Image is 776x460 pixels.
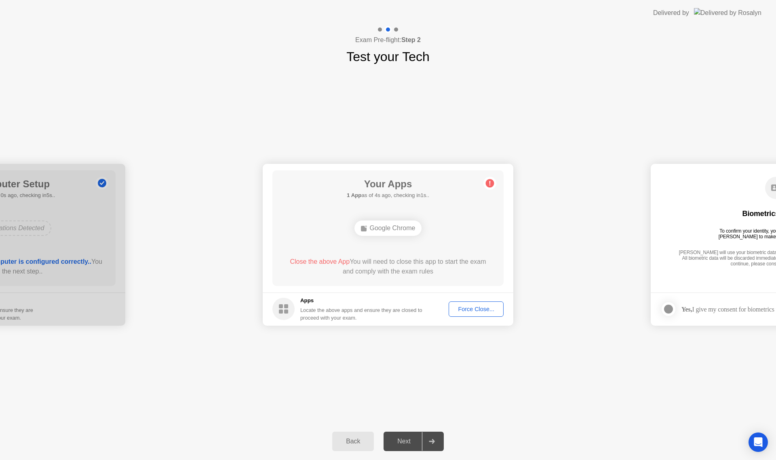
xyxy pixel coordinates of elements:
[653,8,689,18] div: Delivered by
[332,432,374,451] button: Back
[300,306,423,322] div: Locate the above apps and ensure they are closed to proceed with your exam.
[347,191,429,199] h5: as of 4s ago, checking in1s..
[384,432,444,451] button: Next
[335,438,371,445] div: Back
[354,220,422,236] div: Google Chrome
[300,297,423,305] h5: Apps
[346,47,430,66] h1: Test your Tech
[386,438,422,445] div: Next
[355,35,421,45] h4: Exam Pre-flight:
[284,257,492,276] div: You will need to close this app to start the exam and comply with the exam rules
[749,432,768,452] div: Open Intercom Messenger
[401,36,421,43] b: Step 2
[347,192,361,198] b: 1 App
[451,306,501,312] div: Force Close...
[290,258,350,265] span: Close the above App
[449,301,504,317] button: Force Close...
[681,306,692,313] strong: Yes,
[694,8,761,17] img: Delivered by Rosalyn
[347,177,429,191] h1: Your Apps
